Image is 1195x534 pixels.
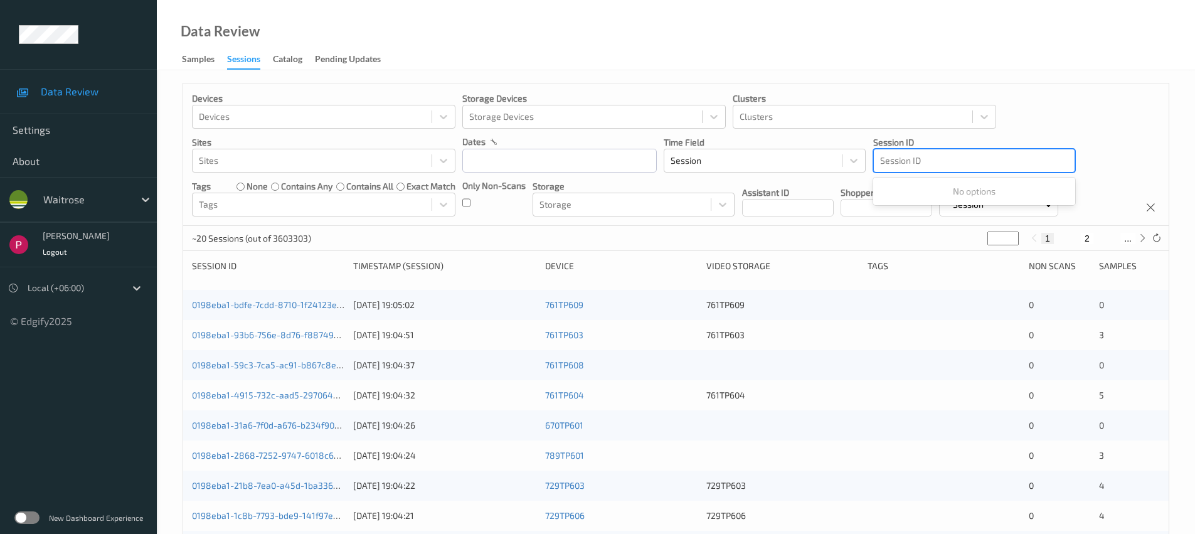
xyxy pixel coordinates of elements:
div: Sessions [227,53,260,70]
a: Pending Updates [315,51,393,68]
p: Devices [192,92,455,105]
p: Shopper ID [841,186,932,199]
a: 0198eba1-93b6-756e-8d76-f88749a5b4bd [192,329,364,340]
div: Tags [868,260,1020,272]
a: 0198eba1-4915-732c-aad5-297064003887 [192,390,364,400]
a: 0198eba1-bdfe-7cdd-8710-1f24123e5f12 [192,299,354,310]
span: 0 [1029,329,1034,340]
span: 0 [1029,480,1034,491]
a: 761TP608 [545,360,584,370]
span: 4 [1099,510,1105,521]
a: Catalog [273,51,315,68]
a: 0198eba1-2868-7252-9747-6018c65f71f4 [192,450,359,461]
div: [DATE] 19:04:32 [353,389,536,402]
a: 789TP601 [545,450,584,461]
span: 0 [1029,450,1034,461]
a: 761TP609 [545,299,583,310]
label: exact match [406,180,455,193]
span: 0 [1029,510,1034,521]
p: ~20 Sessions (out of 3603303) [192,232,311,245]
div: 761TP609 [706,299,859,311]
label: contains all [346,180,393,193]
div: 729TP606 [706,510,859,522]
div: Samples [182,53,215,68]
a: 729TP606 [545,510,585,521]
div: 729TP603 [706,479,859,492]
label: none [247,180,268,193]
a: 0198eba1-59c3-7ca5-ac91-b867c8e36da2 [192,360,361,370]
span: 0 [1099,420,1104,430]
div: Timestamp (Session) [353,260,536,272]
div: 761TP604 [706,389,859,402]
span: 3 [1099,450,1104,461]
button: 2 [1081,233,1093,244]
span: 0 [1029,360,1034,370]
span: 0 [1029,390,1034,400]
span: 0 [1029,299,1034,310]
span: 0 [1099,299,1104,310]
div: Catalog [273,53,302,68]
a: 670TP601 [545,420,583,430]
div: No options [873,180,1075,203]
a: 729TP603 [545,480,585,491]
p: Tags [192,180,211,193]
a: Sessions [227,51,273,70]
p: Assistant ID [742,186,834,199]
button: ... [1120,233,1135,244]
a: 761TP604 [545,390,584,400]
span: 0 [1099,360,1104,370]
a: 0198eba1-21b8-7ea0-a45d-1ba336b5789e [192,480,363,491]
button: 1 [1041,233,1054,244]
div: Session ID [192,260,344,272]
span: 3 [1099,329,1104,340]
div: [DATE] 19:04:24 [353,449,536,462]
span: 4 [1099,480,1105,491]
label: contains any [281,180,332,193]
div: [DATE] 19:04:26 [353,419,536,432]
div: Pending Updates [315,53,381,68]
a: 0198eba1-1c8b-7793-bde9-141f97ebad0d [192,510,358,521]
p: Time Field [664,136,866,149]
div: [DATE] 19:04:21 [353,510,536,522]
span: 0 [1029,420,1034,430]
div: [DATE] 19:05:02 [353,299,536,311]
div: Samples [1099,260,1160,272]
a: Samples [182,51,227,68]
span: 5 [1099,390,1104,400]
div: Non Scans [1029,260,1090,272]
div: Device [545,260,698,272]
p: dates [462,136,486,148]
div: [DATE] 19:04:22 [353,479,536,492]
div: 761TP603 [706,329,859,341]
p: Clusters [733,92,996,105]
div: Video Storage [706,260,859,272]
p: Storage Devices [462,92,726,105]
a: 761TP603 [545,329,583,340]
p: Only Non-Scans [462,179,526,192]
div: [DATE] 19:04:51 [353,329,536,341]
p: Session ID [873,136,1075,149]
a: 0198eba1-31a6-7f0d-a676-b234f905ff22 [192,420,356,430]
p: Storage [533,180,735,193]
p: Sites [192,136,455,149]
div: Data Review [181,25,260,38]
div: [DATE] 19:04:37 [353,359,536,371]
